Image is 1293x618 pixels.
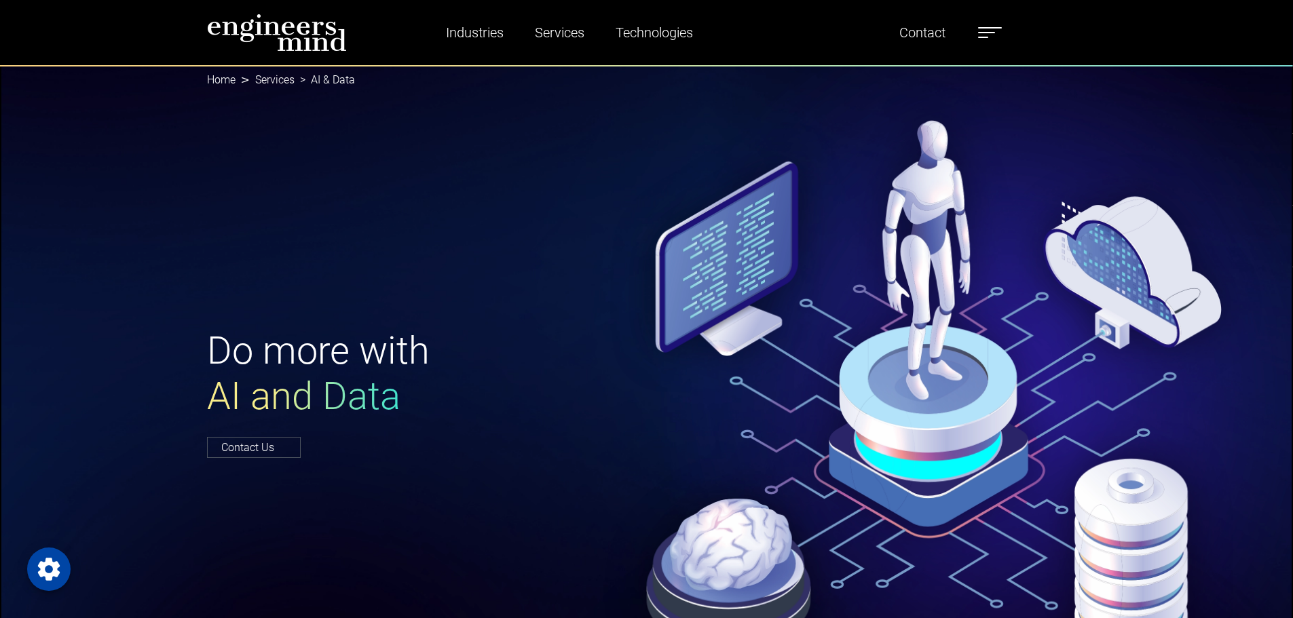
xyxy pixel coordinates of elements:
a: Services [255,73,295,86]
a: Home [207,73,236,86]
a: Industries [441,17,509,48]
span: AI and Data [207,374,400,419]
nav: breadcrumb [207,65,1087,95]
a: Services [529,17,590,48]
h1: Do more with [207,328,639,419]
li: AI & Data [295,72,355,88]
a: Contact Us [207,437,301,458]
img: logo [207,14,347,52]
a: Contact [894,17,951,48]
a: Technologies [610,17,698,48]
